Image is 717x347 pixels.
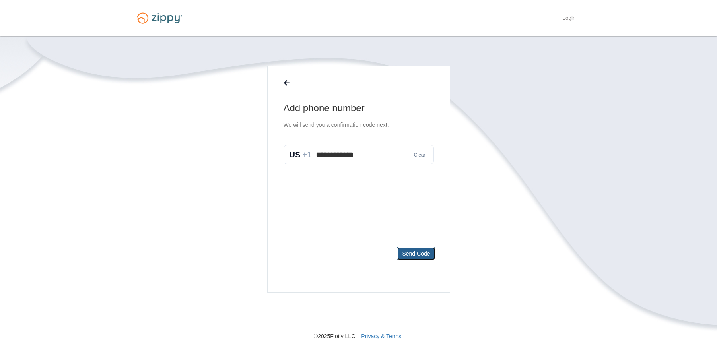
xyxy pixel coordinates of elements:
nav: © 2025 Floify LLC [132,293,585,340]
p: We will send you a confirmation code next. [284,121,434,129]
h1: Add phone number [284,102,434,114]
a: Login [562,15,575,23]
img: Logo [132,9,187,27]
button: Send Code [397,247,435,260]
a: Privacy & Terms [361,333,401,339]
button: Clear [412,151,428,159]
